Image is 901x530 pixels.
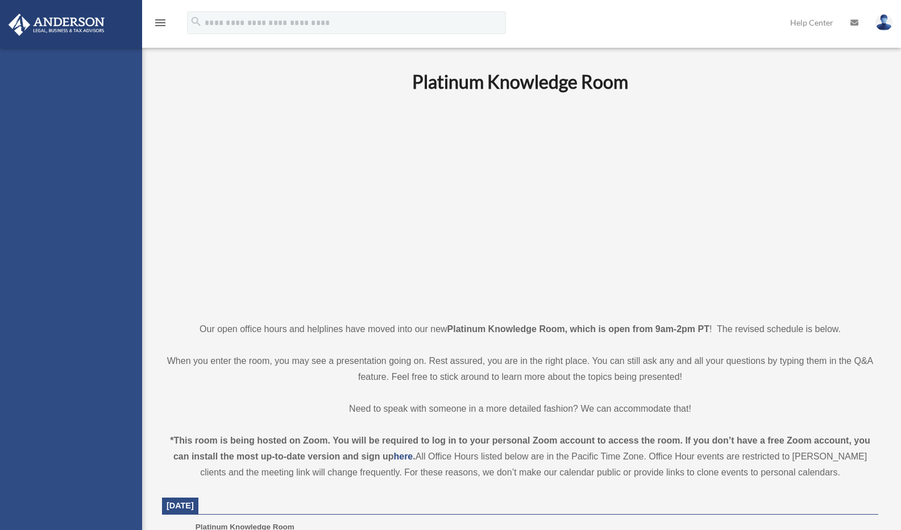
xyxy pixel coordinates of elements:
[170,436,870,461] strong: *This room is being hosted on Zoom. You will be required to log in to your personal Zoom account ...
[412,71,628,93] b: Platinum Knowledge Room
[190,15,202,28] i: search
[350,108,691,300] iframe: 231110_Toby_KnowledgeRoom
[153,20,167,30] a: menu
[162,433,878,481] div: All Office Hours listed below are in the Pacific Time Zone. Office Hour events are restricted to ...
[5,14,108,36] img: Anderson Advisors Platinum Portal
[167,501,194,510] span: [DATE]
[162,401,878,417] p: Need to speak with someone in a more detailed fashion? We can accommodate that!
[162,353,878,385] p: When you enter the room, you may see a presentation going on. Rest assured, you are in the right ...
[447,324,709,334] strong: Platinum Knowledge Room, which is open from 9am-2pm PT
[162,321,878,337] p: Our open office hours and helplines have moved into our new ! The revised schedule is below.
[393,452,413,461] a: here
[413,452,415,461] strong: .
[875,14,892,31] img: User Pic
[153,16,167,30] i: menu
